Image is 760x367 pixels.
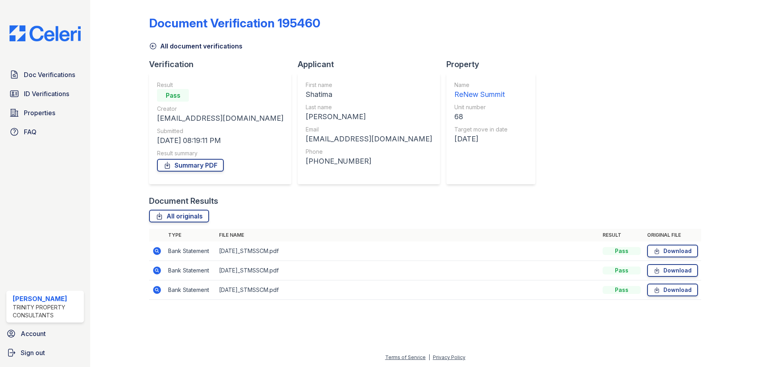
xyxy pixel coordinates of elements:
div: [EMAIL_ADDRESS][DOMAIN_NAME] [306,133,432,145]
div: First name [306,81,432,89]
span: Sign out [21,348,45,357]
iframe: chat widget [727,335,752,359]
th: Result [599,229,644,241]
div: Email [306,126,432,133]
th: Type [165,229,216,241]
div: Result [157,81,283,89]
div: Creator [157,105,283,113]
a: All originals [149,210,209,222]
a: FAQ [6,124,84,140]
div: Last name [306,103,432,111]
div: [PERSON_NAME] [306,111,432,122]
div: Pass [603,247,641,255]
div: Document Verification 195460 [149,16,320,30]
div: Document Results [149,195,218,207]
td: Bank Statement [165,241,216,261]
a: Name ReNew Summit [454,81,508,100]
td: [DATE]_STMSSCM.pdf [216,280,599,300]
div: Submitted [157,127,283,135]
span: Properties [24,108,55,118]
a: Privacy Policy [433,354,465,360]
div: Unit number [454,103,508,111]
span: Doc Verifications [24,70,75,79]
div: [PERSON_NAME] [13,294,81,303]
span: FAQ [24,127,37,137]
div: Pass [603,267,641,274]
div: [DATE] 08:19:11 PM [157,135,283,146]
td: Bank Statement [165,261,216,280]
div: 68 [454,111,508,122]
img: CE_Logo_Blue-a8612792a0a2168367f1c8372b55b34899dd931a85d93a1a3d3e32e68fde9ad4.png [3,25,87,41]
a: Download [647,264,698,277]
th: Original file [644,229,701,241]
div: Applicant [298,59,446,70]
div: Verification [149,59,298,70]
div: [PHONE_NUMBER] [306,156,432,167]
a: Properties [6,105,84,121]
span: Account [21,329,46,338]
a: ID Verifications [6,86,84,102]
a: Summary PDF [157,159,224,172]
div: Shatima [306,89,432,100]
a: Account [3,326,87,342]
a: Doc Verifications [6,67,84,83]
div: Target move in date [454,126,508,133]
div: Name [454,81,508,89]
div: Trinity Property Consultants [13,303,81,319]
a: Download [647,245,698,257]
td: [DATE]_STMSSCM.pdf [216,261,599,280]
a: Terms of Service [385,354,426,360]
a: Download [647,284,698,296]
div: Pass [603,286,641,294]
td: Bank Statement [165,280,216,300]
a: Sign out [3,345,87,361]
div: Property [446,59,542,70]
div: [DATE] [454,133,508,145]
div: ReNew Summit [454,89,508,100]
div: Phone [306,148,432,156]
div: [EMAIL_ADDRESS][DOMAIN_NAME] [157,113,283,124]
a: All document verifications [149,41,242,51]
td: [DATE]_STMSSCM.pdf [216,241,599,261]
span: ID Verifications [24,89,69,99]
div: | [428,354,430,360]
th: File name [216,229,599,241]
div: Result summary [157,149,283,157]
div: Pass [157,89,189,102]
